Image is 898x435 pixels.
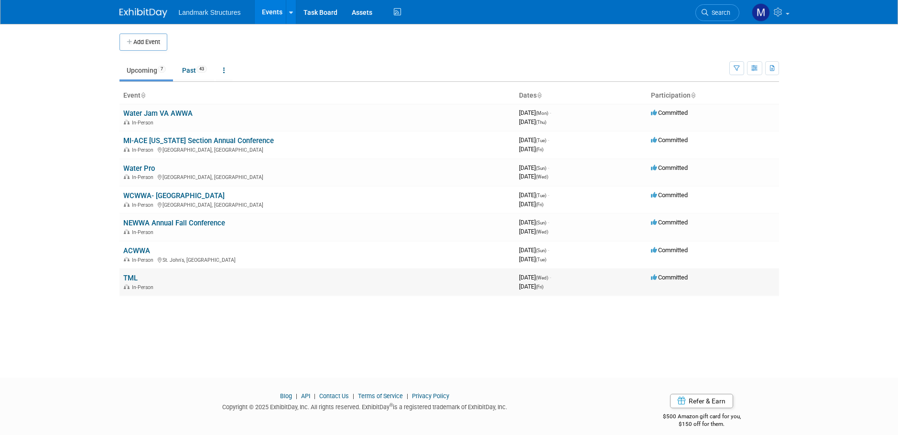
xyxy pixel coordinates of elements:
span: [DATE] [519,118,546,125]
a: Terms of Service [358,392,403,400]
span: (Tue) [536,193,546,198]
span: Committed [651,109,688,116]
span: [DATE] [519,191,549,199]
span: (Wed) [536,174,548,179]
div: $150 off for them. [625,420,779,428]
span: - [548,219,549,226]
a: MI-ACE [US_STATE] Section Annual Conference [123,136,274,145]
span: (Mon) [536,111,548,116]
a: TML [123,274,138,282]
a: Privacy Policy [412,392,449,400]
span: [DATE] [519,201,543,208]
span: (Fri) [536,147,543,152]
span: [DATE] [519,246,549,254]
span: In-Person [132,202,156,208]
span: | [350,392,357,400]
span: [DATE] [519,219,549,226]
a: ACWWA [123,246,150,255]
a: Water Jam VA AWWA [123,109,193,118]
a: Blog [280,392,292,400]
span: - [548,136,549,144]
img: In-Person Event [124,257,130,262]
div: [GEOGRAPHIC_DATA], [GEOGRAPHIC_DATA] [123,201,511,208]
span: Committed [651,246,688,254]
span: [DATE] [519,109,551,116]
span: (Fri) [536,202,543,207]
span: (Sun) [536,220,546,225]
span: [DATE] [519,256,546,263]
span: In-Person [132,120,156,126]
span: Committed [651,219,688,226]
span: (Tue) [536,257,546,262]
span: [DATE] [519,228,548,235]
span: Committed [651,164,688,171]
a: NEWWA Annual Fall Conference [123,219,225,227]
a: Sort by Event Name [141,91,145,99]
a: Past43 [175,61,214,79]
a: API [301,392,310,400]
a: Sort by Participation Type [691,91,695,99]
span: [DATE] [519,283,543,290]
span: [DATE] [519,173,548,180]
span: - [548,191,549,199]
span: [DATE] [519,145,543,153]
img: In-Person Event [124,147,130,152]
img: In-Person Event [124,284,130,289]
a: Sort by Start Date [537,91,541,99]
button: Add Event [119,33,167,51]
span: (Thu) [536,120,546,125]
span: In-Person [132,284,156,290]
span: Landmark Structures [179,9,241,16]
a: Contact Us [319,392,349,400]
span: (Wed) [536,275,548,280]
a: Water Pro [123,164,155,173]
span: - [550,274,551,281]
span: 43 [196,66,207,73]
span: [DATE] [519,164,549,171]
th: Event [119,88,515,104]
span: - [550,109,551,116]
a: WCWWA- [GEOGRAPHIC_DATA] [123,191,225,200]
span: (Wed) [536,229,548,234]
a: Search [695,4,739,21]
sup: ® [389,402,393,408]
span: Search [708,9,730,16]
span: 7 [158,66,166,73]
span: (Fri) [536,284,543,290]
a: Upcoming7 [119,61,173,79]
img: ExhibitDay [119,8,167,18]
span: Committed [651,191,688,199]
span: | [312,392,318,400]
span: Committed [651,136,688,144]
div: [GEOGRAPHIC_DATA], [GEOGRAPHIC_DATA] [123,145,511,153]
span: - [548,164,549,171]
span: - [548,246,549,254]
span: In-Person [132,174,156,180]
img: Maryann Tijerina [752,3,770,22]
div: St. John's, [GEOGRAPHIC_DATA] [123,256,511,263]
span: (Sun) [536,248,546,253]
img: In-Person Event [124,229,130,234]
span: | [293,392,300,400]
div: [GEOGRAPHIC_DATA], [GEOGRAPHIC_DATA] [123,173,511,180]
a: Refer & Earn [670,394,733,408]
div: $500 Amazon gift card for you, [625,406,779,428]
span: [DATE] [519,274,551,281]
div: Copyright © 2025 ExhibitDay, Inc. All rights reserved. ExhibitDay is a registered trademark of Ex... [119,401,611,412]
th: Dates [515,88,647,104]
th: Participation [647,88,779,104]
span: Committed [651,274,688,281]
span: In-Person [132,257,156,263]
span: [DATE] [519,136,549,144]
img: In-Person Event [124,202,130,207]
span: | [404,392,411,400]
span: (Sun) [536,166,546,171]
img: In-Person Event [124,120,130,124]
img: In-Person Event [124,174,130,179]
span: (Tue) [536,138,546,143]
span: In-Person [132,229,156,235]
span: In-Person [132,147,156,153]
